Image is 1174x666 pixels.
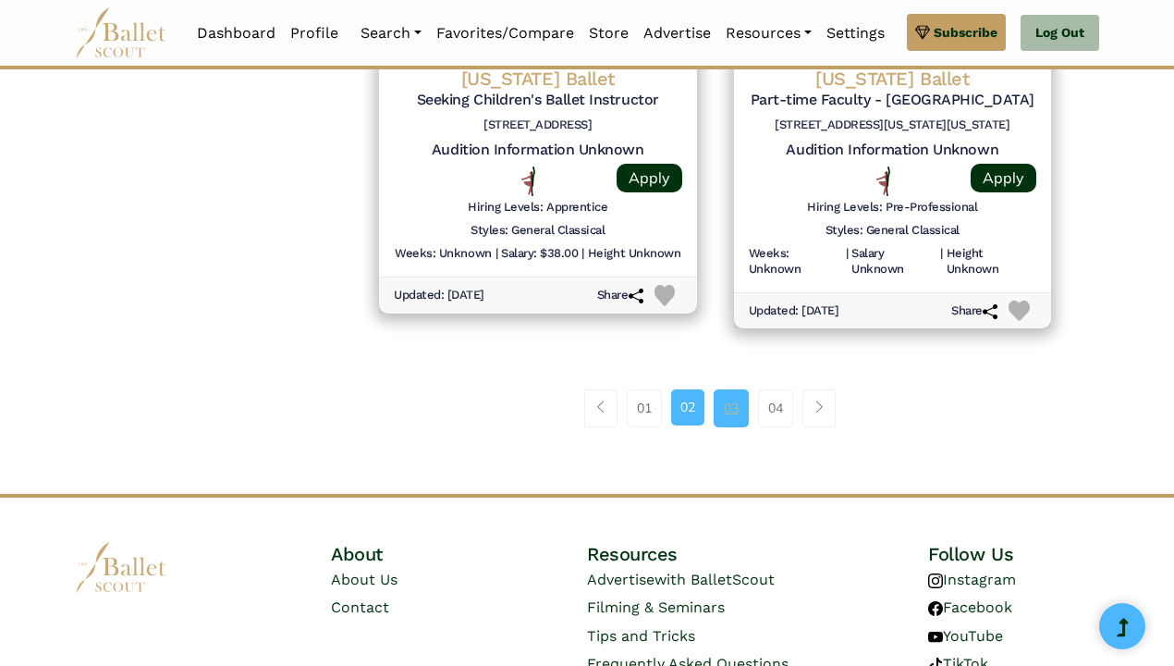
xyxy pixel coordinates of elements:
img: Heart [1009,301,1030,322]
h6: Salary Unknown [851,246,936,277]
h6: Styles: General Classical [471,223,605,239]
a: Tips and Tricks [587,627,695,645]
a: 01 [627,389,662,426]
h6: [STREET_ADDRESS][US_STATE][US_STATE] [749,117,1037,133]
span: with BalletScout [654,571,775,588]
img: instagram logo [928,573,943,588]
h6: Updated: [DATE] [749,303,839,319]
a: Settings [819,14,892,53]
h6: Salary: $38.00 [501,246,578,262]
a: Advertisewith BalletScout [587,571,775,588]
h4: [US_STATE] Ballet [749,67,1037,91]
img: logo [75,542,167,593]
h6: Styles: General Classical [825,223,960,239]
h6: Hiring Levels: Apprentice [468,200,607,216]
h6: Height Unknown [588,246,680,262]
a: 02 [671,389,704,425]
h6: Weeks: Unknown [395,246,491,262]
h6: Height Unknown [947,246,1036,277]
img: Heart [654,285,676,306]
a: Instagram [928,571,1016,588]
h4: About [331,542,502,566]
a: Resources [718,14,819,53]
a: Apply [617,164,682,192]
h6: Share [597,288,643,303]
a: Facebook [928,598,1012,616]
a: Contact [331,598,389,616]
a: 03 [714,389,749,426]
h6: Updated: [DATE] [394,288,484,303]
h6: | [581,246,584,262]
a: Advertise [636,14,718,53]
h5: Audition Information Unknown [394,141,682,160]
a: YouTube [928,627,1003,645]
span: Subscribe [934,22,997,43]
h4: [US_STATE] Ballet [394,67,682,91]
a: About Us [331,571,397,588]
h6: | [940,246,943,277]
a: Dashboard [190,14,283,53]
h6: | [846,246,849,277]
img: facebook logo [928,601,943,616]
h6: Hiring Levels: Pre-Professional [807,200,977,216]
a: Search [353,14,429,53]
img: gem.svg [915,22,930,43]
a: Profile [283,14,346,53]
h6: | [495,246,498,262]
a: Log Out [1021,15,1099,52]
a: Store [581,14,636,53]
a: Favorites/Compare [429,14,581,53]
h4: Follow Us [928,542,1099,566]
img: All [876,166,890,196]
a: Filming & Seminars [587,598,725,616]
h6: [STREET_ADDRESS] [394,117,682,133]
h4: Resources [587,542,843,566]
a: 04 [758,389,793,426]
h5: Seeking Children's Ballet Instructor [394,91,682,110]
h6: Weeks: Unknown [749,246,842,277]
h5: Audition Information Unknown [749,141,1037,160]
a: Apply [971,164,1036,192]
h6: Share [951,303,997,319]
img: All [521,166,535,196]
a: Subscribe [907,14,1006,51]
img: youtube logo [928,630,943,645]
nav: Page navigation example [584,389,846,426]
h5: Part-time Faculty - [GEOGRAPHIC_DATA] [749,91,1037,110]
